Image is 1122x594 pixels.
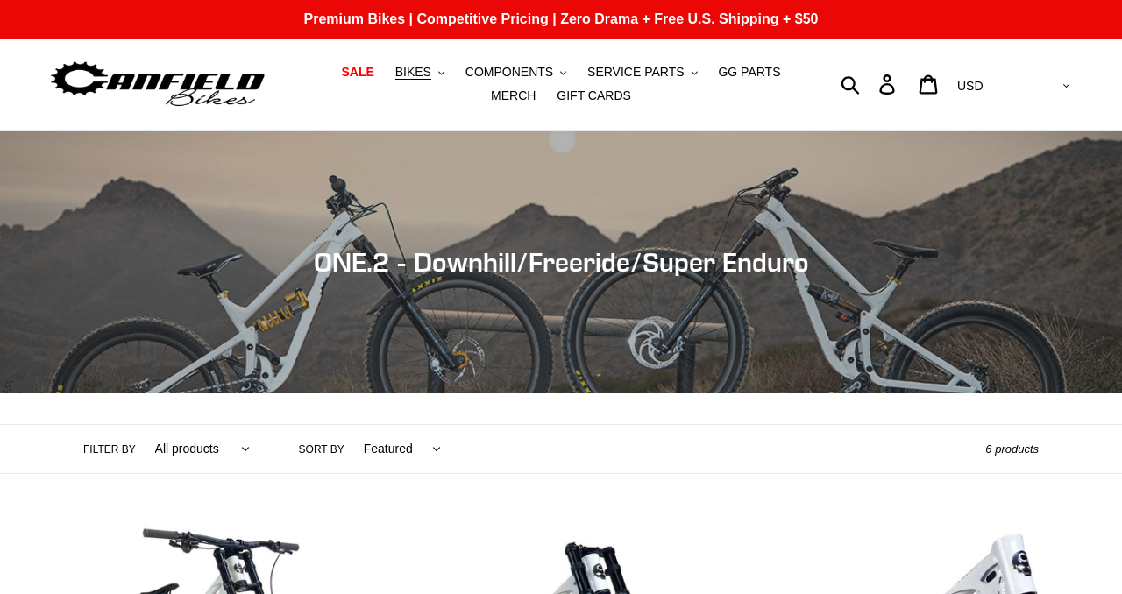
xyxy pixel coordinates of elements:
[48,57,267,112] img: Canfield Bikes
[579,60,706,84] button: SERVICE PARTS
[718,65,780,80] span: GG PARTS
[482,84,544,108] a: MERCH
[557,88,631,103] span: GIFT CARDS
[587,65,684,80] span: SERVICE PARTS
[985,442,1039,456] span: 6 products
[83,442,136,457] label: Filter by
[491,88,536,103] span: MERCH
[387,60,453,84] button: BIKES
[465,65,553,80] span: COMPONENTS
[332,60,382,84] a: SALE
[457,60,575,84] button: COMPONENTS
[548,84,640,108] a: GIFT CARDS
[709,60,789,84] a: GG PARTS
[395,65,431,80] span: BIKES
[314,246,809,278] span: ONE.2 - Downhill/Freeride/Super Enduro
[299,442,344,457] label: Sort by
[341,65,373,80] span: SALE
